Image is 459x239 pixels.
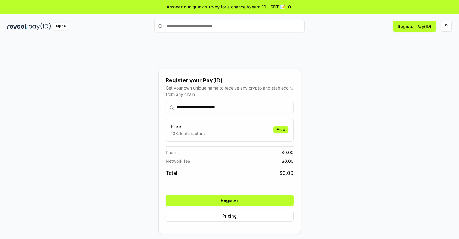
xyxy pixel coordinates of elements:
[166,85,294,97] div: Get your own unique name to receive any crypto and stablecoin, from any chain
[282,149,294,156] span: $ 0.00
[52,23,69,30] div: Alpha
[171,130,205,137] p: 13-25 characters
[167,4,220,10] span: Answer our quick survey
[166,149,176,156] span: Price
[282,158,294,164] span: $ 0.00
[166,158,190,164] span: Network fee
[221,4,285,10] span: for a chance to earn 10 USDT 📝
[171,123,205,130] h3: Free
[166,169,177,177] span: Total
[273,126,288,133] div: Free
[166,195,294,206] button: Register
[279,169,294,177] span: $ 0.00
[393,21,436,32] button: Register Pay(ID)
[29,23,51,30] img: pay_id
[166,211,294,222] button: Pricing
[166,76,294,85] div: Register your Pay(ID)
[7,23,27,30] img: reveel_dark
